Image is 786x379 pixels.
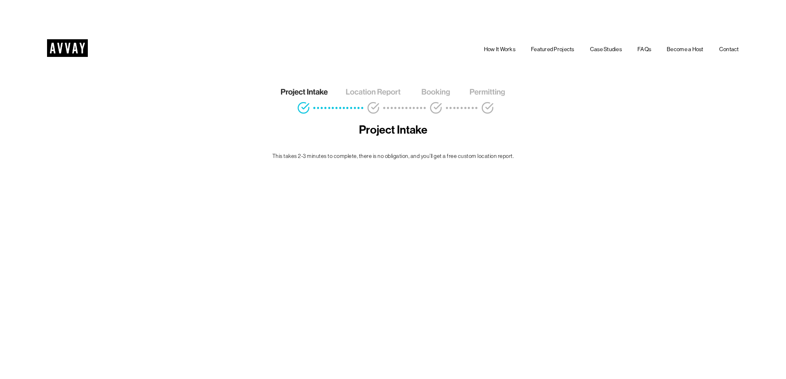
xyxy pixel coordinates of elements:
img: AVVAY - The First Nationwide Location Scouting Co. [47,39,88,57]
a: FAQs [637,45,651,54]
h4: Project Intake [221,123,565,137]
a: Contact [719,45,739,54]
a: Become a Host [667,45,703,54]
a: Case Studies [590,45,622,54]
p: This takes 2-3 minutes to complete, there is no obligation, and you’ll get a free custom location... [221,152,565,160]
a: Featured Projects [531,45,574,54]
a: How It Works [484,45,515,54]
